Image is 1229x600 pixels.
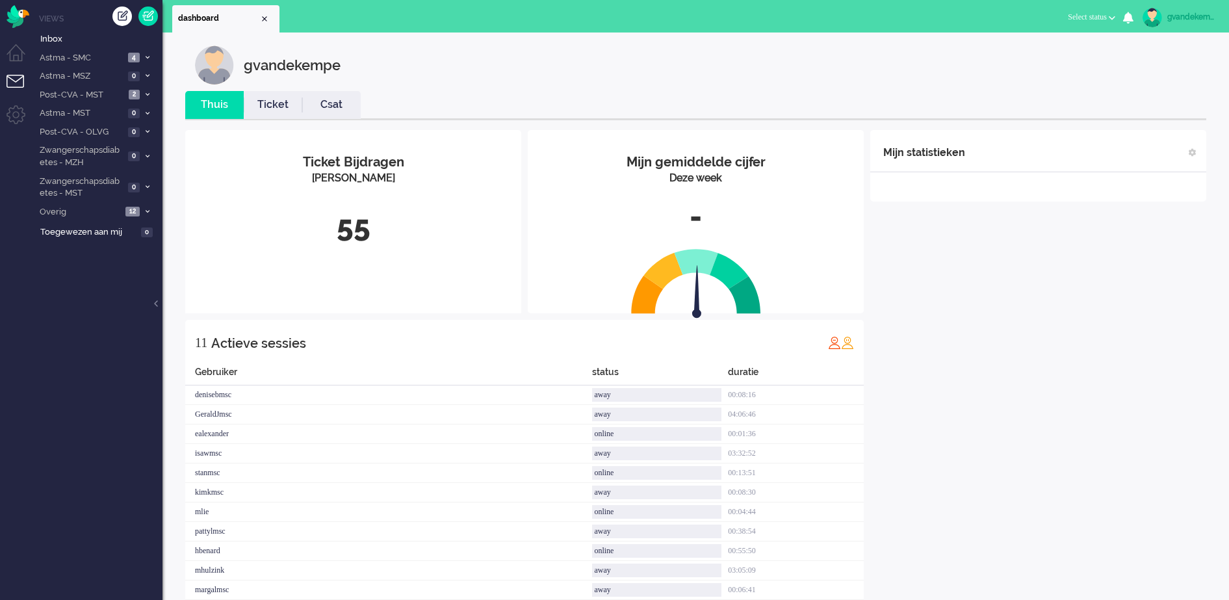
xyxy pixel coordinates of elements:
[1068,12,1107,21] span: Select status
[185,463,592,483] div: stanmsc
[178,13,259,24] span: dashboard
[537,171,854,186] div: Deze week
[185,91,244,119] li: Thuis
[728,463,864,483] div: 00:13:51
[841,336,854,349] img: profile_orange.svg
[592,505,721,519] div: online
[728,502,864,522] div: 00:04:44
[302,91,361,119] li: Csat
[1167,10,1216,23] div: gvandekempe
[244,91,302,119] li: Ticket
[141,228,153,237] span: 0
[185,405,592,424] div: GeraldJmsc
[38,52,124,64] span: Astma - SMC
[195,46,234,85] img: customer.svg
[211,330,306,356] div: Actieve sessies
[302,98,361,112] a: Csat
[128,109,140,118] span: 0
[728,405,864,424] div: 04:06:46
[244,46,341,85] div: gvandekempe
[195,205,511,248] div: 55
[185,580,592,600] div: margalmsc
[112,7,132,26] div: Creëer ticket
[39,13,162,24] li: Views
[6,75,36,104] li: Tickets menu
[185,561,592,580] div: mhulzink
[128,127,140,137] span: 0
[38,89,125,101] span: Post-CVA - MST
[728,522,864,541] div: 00:38:54
[128,72,140,81] span: 0
[185,98,244,112] a: Thuis
[728,541,864,561] div: 00:55:50
[195,153,511,172] div: Ticket Bijdragen
[592,427,721,441] div: online
[592,447,721,460] div: away
[38,126,124,138] span: Post-CVA - OLVG
[38,31,162,46] a: Inbox
[244,98,302,112] a: Ticket
[172,5,279,33] li: Dashboard
[537,196,854,239] div: -
[728,580,864,600] div: 00:06:41
[38,70,124,83] span: Astma - MSZ
[6,5,29,28] img: flow_omnibird.svg
[728,385,864,405] div: 00:08:16
[128,183,140,192] span: 0
[185,365,592,385] div: Gebruiker
[592,466,721,480] div: online
[38,224,162,239] a: Toegewezen aan mij 0
[185,444,592,463] div: isawmsc
[38,107,124,120] span: Astma - MST
[40,226,137,239] span: Toegewezen aan mij
[125,207,140,216] span: 12
[592,525,721,538] div: away
[185,502,592,522] div: mlie
[128,151,140,161] span: 0
[38,206,122,218] span: Overig
[185,424,592,444] div: ealexander
[195,171,511,186] div: [PERSON_NAME]
[129,90,140,99] span: 2
[828,336,841,349] img: profile_red.svg
[6,8,29,18] a: Omnidesk
[728,561,864,580] div: 03:05:09
[1060,4,1123,33] li: Select status
[38,144,124,168] span: Zwangerschapsdiabetes - MZH
[185,541,592,561] div: hbenard
[631,248,761,314] img: semi_circle.svg
[592,564,721,577] div: away
[728,424,864,444] div: 00:01:36
[592,583,721,597] div: away
[728,444,864,463] div: 03:32:52
[6,44,36,73] li: Dashboard menu
[728,483,864,502] div: 00:08:30
[1140,8,1216,27] a: gvandekempe
[592,408,721,421] div: away
[128,53,140,62] span: 4
[40,33,162,46] span: Inbox
[185,522,592,541] div: pattylmsc
[185,385,592,405] div: denisebmsc
[669,265,725,321] img: arrow.svg
[38,176,124,200] span: Zwangerschapsdiabetes - MST
[537,153,854,172] div: Mijn gemiddelde cijfer
[185,483,592,502] div: kimkmsc
[883,140,965,166] div: Mijn statistieken
[138,7,158,26] a: Quick Ticket
[728,365,864,385] div: duratie
[592,365,728,385] div: status
[592,486,721,499] div: away
[195,330,207,356] div: 11
[592,544,721,558] div: online
[259,14,270,24] div: Close tab
[592,388,721,402] div: away
[6,105,36,135] li: Admin menu
[1060,8,1123,27] button: Select status
[1143,8,1162,27] img: avatar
